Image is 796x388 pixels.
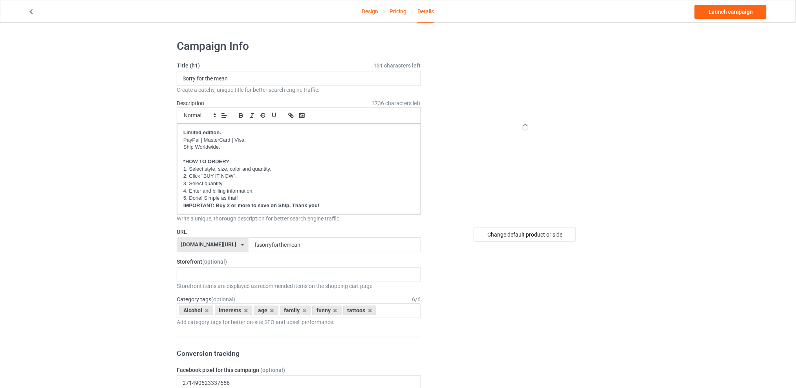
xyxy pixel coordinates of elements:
[183,129,221,135] strong: Limited edition.
[177,39,421,53] h1: Campaign Info
[695,5,767,19] a: Launch campaign
[179,306,213,315] div: Alcohol
[390,0,406,22] a: Pricing
[177,62,421,69] label: Title (h1)
[183,137,414,144] p: PayPal | MasterCard | Visa.
[183,158,229,164] strong: *HOW TO ORDER?
[183,144,414,151] p: Ship Worldwide.
[177,282,421,290] div: Storefront items are displayed as recommended items on the shopping cart page.
[183,202,319,208] strong: IMPORTANT: Buy 2 or more to save on Ship. Thank you!
[254,306,278,315] div: age
[177,366,421,374] label: Facebook pixel for this campaign
[362,0,379,22] a: Design
[177,258,421,266] label: Storefront
[412,295,421,303] div: 6 / 6
[183,180,414,188] p: 3. Select quantity.
[202,259,227,265] span: (optional)
[417,0,434,23] div: Details
[183,166,414,173] p: 1. Select style, size, color and quantity.
[183,195,414,202] p: 5. Done! Simple as that!
[177,228,421,236] label: URL
[177,215,421,222] div: Write a unique, thorough description for better search engine traffic.
[183,188,414,195] p: 4. Enter and billing information.
[215,306,253,315] div: Interests
[280,306,311,315] div: family
[374,62,421,69] span: 131 characters left
[177,318,421,326] div: Add category tags for better on-site SEO and upsell performance.
[177,100,204,106] label: Description
[181,242,237,247] div: [DOMAIN_NAME][URL]
[372,99,421,107] span: 1736 characters left
[183,173,414,180] p: 2. Click "BUY IT NOW".
[474,228,576,242] div: Change default product or side
[211,296,235,302] span: (optional)
[177,86,421,94] div: Create a catchy, unique title for better search engine traffic.
[177,295,235,303] label: Category tags
[260,367,285,373] span: (optional)
[343,306,377,315] div: tattoos
[177,349,421,358] h3: Conversion tracking
[312,306,342,315] div: funny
